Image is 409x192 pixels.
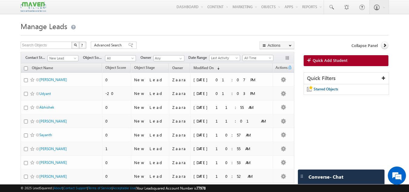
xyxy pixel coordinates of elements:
[105,105,128,110] div: 0
[105,132,128,138] div: 0
[259,42,294,49] button: Actions
[172,118,187,124] div: Zaara
[105,65,126,70] span: Object Score
[304,55,389,66] a: Quick Add Student
[88,186,112,190] a: Terms of Service
[193,91,270,96] div: [DATE] 01:03 PM
[193,105,270,110] div: [DATE] 11:55 AM
[25,55,48,60] span: Contact Stage
[105,91,128,96] div: -20
[190,64,223,72] a: Modified On (sorted descending)
[39,119,67,123] a: [PERSON_NAME]
[81,42,84,48] span: ?
[21,21,67,31] span: Manage Leads
[193,146,270,151] div: [DATE] 10:55 AM
[172,77,187,83] div: Zaara
[113,186,136,190] a: Acceptable Use
[63,186,87,190] a: Contact Support
[193,118,270,124] div: [DATE] 11:01 AM
[29,65,56,72] a: Object Name
[134,160,166,165] div: New Lead
[39,174,67,179] a: [PERSON_NAME]
[21,185,206,191] span: © 2025 LeadSquared | | | | |
[39,160,67,165] a: [PERSON_NAME]
[243,55,272,61] span: All Time
[105,77,128,83] div: 0
[188,55,209,60] span: Date Range
[193,77,270,83] div: [DATE] 01:07 PM
[48,55,78,61] a: New Lead
[172,160,187,165] div: Zaara
[54,186,62,190] a: About
[242,55,273,61] a: All Time
[172,132,187,138] div: Zaara
[314,87,338,91] span: Starred Objects
[74,43,77,46] img: Search
[134,132,166,138] div: New Lead
[105,160,128,165] div: 0
[215,66,219,71] span: (sorted descending)
[105,56,134,61] span: All
[39,91,51,96] a: Udyant
[105,55,136,61] a: All
[79,42,86,49] button: ?
[193,173,270,179] div: [DATE] 10:52 AM
[193,66,214,70] span: Modified On
[134,173,166,179] div: New Lead
[83,55,105,60] span: Object Source
[140,55,153,60] span: Owner
[105,146,128,151] div: 1
[134,77,166,83] div: New Lead
[105,118,128,124] div: 0
[39,133,52,137] a: Sayanth
[209,55,238,61] span: Last Activity
[131,64,158,72] a: Object Stage
[105,173,128,179] div: 0
[196,186,206,190] span: 77978
[172,105,187,110] div: Zaara
[304,72,389,84] div: Quick Filters
[351,43,378,48] span: Collapse Panel
[134,91,166,96] div: New Lead
[134,105,166,110] div: New Lead
[94,42,124,48] span: Advanced Search
[137,186,206,190] span: Your Leadsquared Account Number is
[39,147,67,151] a: [PERSON_NAME]
[172,146,187,151] div: Zaara
[134,65,155,70] span: Object Stage
[299,174,304,179] img: carter-drag
[39,105,54,109] a: Abhishek
[134,118,166,124] div: New Lead
[21,2,46,12] img: Custom Logo
[273,64,288,72] span: Actions
[193,132,270,138] div: [DATE] 10:57 AM
[172,173,187,179] div: Zaara
[102,64,129,72] a: Object Score
[153,55,184,61] input: Type to Search
[176,56,184,62] a: Show All Items
[48,56,77,61] span: New Lead
[172,91,187,96] div: Zaara
[209,55,240,61] a: Last Activity
[193,160,270,165] div: [DATE] 10:53 AM
[172,66,183,70] span: Owner
[308,174,343,180] span: Converse - Chat
[134,146,166,151] div: New Lead
[313,58,348,63] span: Quick Add Student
